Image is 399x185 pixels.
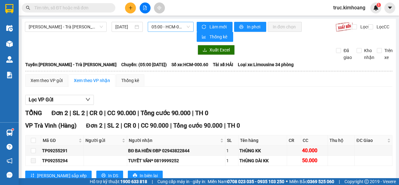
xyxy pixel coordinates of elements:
span: Hồ Chí Minh - Trà Vinh [29,22,103,32]
span: Xuất Excel [209,46,230,53]
th: SL [225,135,238,146]
span: Lọc VP Gửi [29,96,53,104]
div: Xem theo VP gửi [31,77,63,84]
span: notification [7,158,12,164]
p: GỬI: [2,12,91,24]
p: NHẬN: [2,27,91,33]
button: aim [154,2,165,13]
span: bar-chart [202,35,207,40]
div: THÙNG DÀI KK [239,157,286,164]
span: ⚪️ [286,180,288,183]
img: warehouse-icon [6,41,13,47]
span: sync [202,25,207,30]
button: printerIn biên lai [128,171,163,181]
th: Tên hàng [238,135,287,146]
span: TH 0 [195,109,208,117]
button: Lọc VP Gửi [25,95,94,105]
b: Tuyến: [PERSON_NAME] - Trà [PERSON_NAME] [25,62,117,67]
span: aim [157,6,161,10]
span: truc.kimhoang [328,4,370,12]
span: Đơn 2 [86,122,103,129]
span: | [170,122,172,129]
span: printer [239,25,244,30]
span: question-circle [7,144,12,150]
span: Miền Nam [208,178,284,185]
span: caret-down [387,5,393,11]
button: bar-chartThống kê [197,32,233,42]
div: THÙNG KK [239,147,286,154]
strong: 0708 023 035 - 0935 103 250 [227,179,284,184]
span: Người gửi [85,137,121,144]
td: TP09255291 [41,146,84,156]
span: Đơn 2 [51,109,68,117]
span: Cung cấp máy in - giấy in: [157,178,206,185]
span: | [137,109,139,117]
div: 1 [226,157,237,164]
span: VP Trà Vinh (Hàng) [25,122,77,129]
span: | [70,109,71,117]
div: 50.000 [302,157,327,164]
strong: 1900 633 818 [120,179,147,184]
span: SL 2 [107,122,119,129]
span: 1 [377,3,380,7]
span: search [26,6,30,10]
button: printerIn DS [96,171,123,181]
input: Tìm tên, số ĐT hoặc mã đơn [34,4,108,11]
span: | [152,178,153,185]
div: TUYẾT VÂN* 0819999252 [128,157,224,164]
button: downloadXuất Excel [198,45,235,55]
th: CR [287,135,301,146]
span: VP [PERSON_NAME] ([GEOGRAPHIC_DATA]) - [2,12,58,24]
strong: 0369 525 060 [307,179,334,184]
span: Lọc CR [358,23,374,30]
span: GIAO: [2,41,45,46]
button: In đơn chọn [268,22,302,32]
input: 14/09/2025 [115,23,133,30]
img: logo-vxr [5,4,13,13]
span: CHÂN [33,34,47,40]
span: file-add [143,6,147,10]
span: | [121,122,122,129]
span: | [192,109,194,117]
span: Tổng cước 90.000 [173,122,223,129]
span: TỔNG [25,109,42,117]
span: | [224,122,226,129]
span: printer [101,173,106,178]
button: syncLàm mới [197,22,233,32]
img: icon-new-feature [373,5,379,11]
sup: 1 [377,3,381,7]
span: TH 0 [227,122,240,129]
span: 05:00 - HCM-000.60 [151,22,190,32]
div: TP09255294 [42,157,83,164]
span: ĐC Giao [356,137,386,144]
div: Thống kê [121,77,139,84]
img: 9k= [335,22,353,32]
div: BĐ BA HIỀN ĐBP 02943822844 [128,147,224,154]
span: Hỗ trợ kỹ thuật: [90,178,147,185]
img: warehouse-icon [6,129,13,136]
span: Thống kê [209,33,228,40]
span: Số xe: HCM-000.60 [171,61,208,68]
sup: 1 [12,129,14,130]
span: CR 0 [124,122,136,129]
span: plus [128,6,133,10]
img: warehouse-icon [6,25,13,32]
button: printerIn phơi [234,22,266,32]
span: Làm mới [209,23,228,30]
span: Đã giao [341,47,354,61]
span: down [85,97,90,102]
span: CR 0 [89,109,103,117]
span: printer [133,173,137,178]
td: TP09255294 [41,156,84,166]
div: 40.000 [302,147,327,154]
th: Thu hộ [328,135,355,146]
span: In DS [108,172,118,179]
span: Kho nhận [362,47,377,61]
span: Người nhận [129,137,219,144]
span: 0933385909 - [2,34,47,40]
span: Tổng cước 90.000 [141,109,190,117]
span: Tài xế: HẢI [213,61,233,68]
span: NHẬN BXMT [16,41,45,46]
div: 1 [226,147,237,154]
th: CC [301,135,328,146]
